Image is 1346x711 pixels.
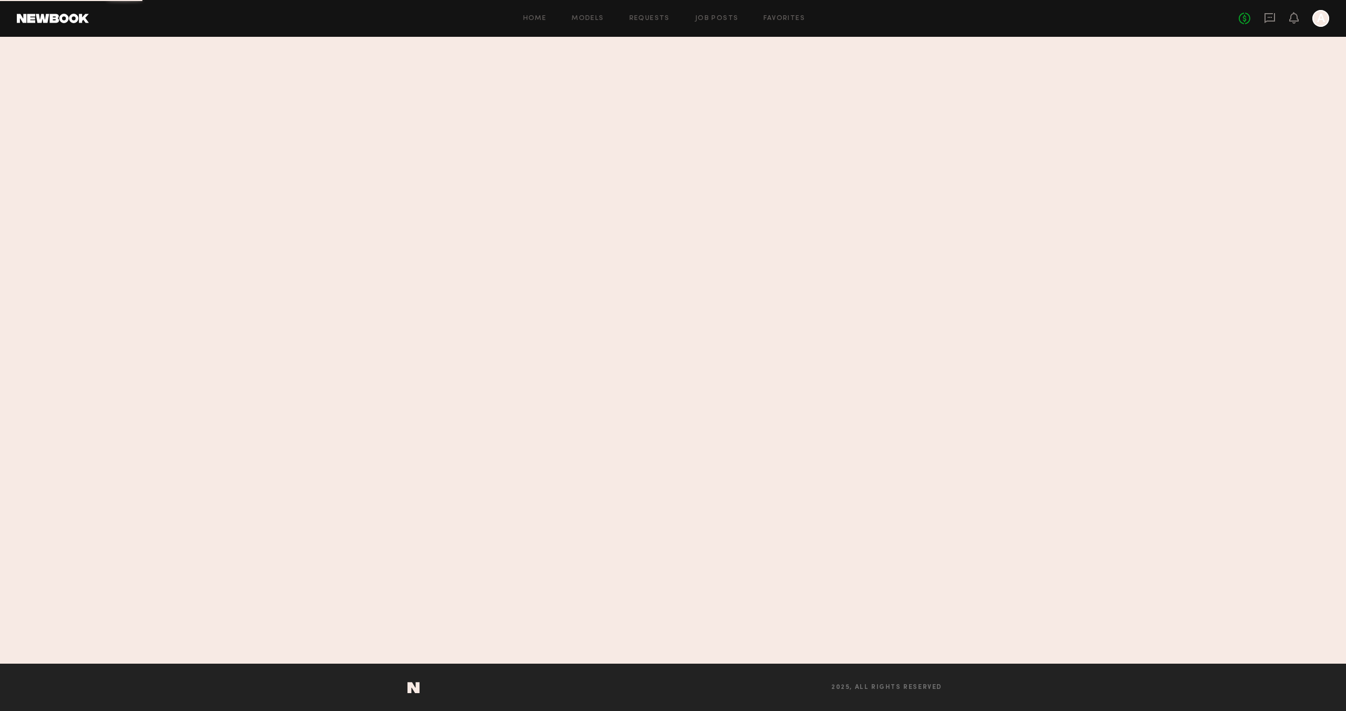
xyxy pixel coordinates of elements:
[831,684,942,691] span: 2025, all rights reserved
[695,15,739,22] a: Job Posts
[523,15,547,22] a: Home
[763,15,805,22] a: Favorites
[1312,10,1329,27] a: A
[629,15,670,22] a: Requests
[572,15,604,22] a: Models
